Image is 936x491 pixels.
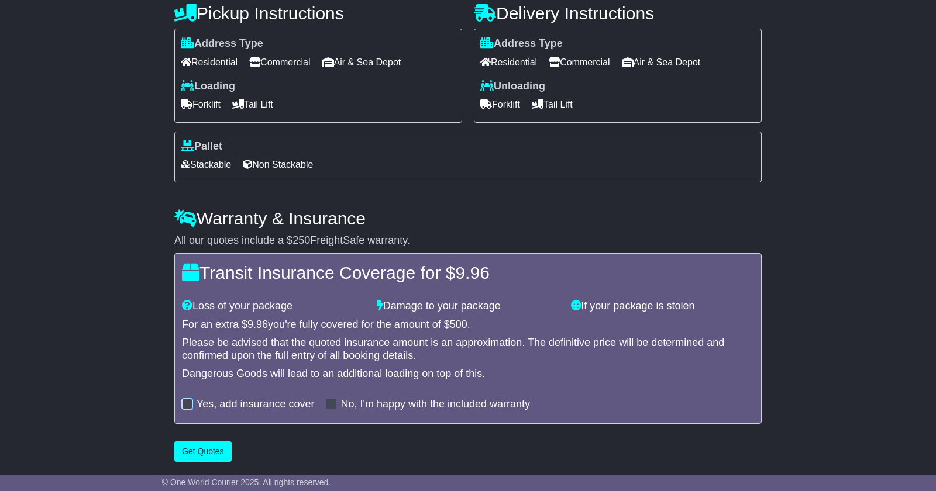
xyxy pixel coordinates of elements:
span: 250 [292,234,310,246]
div: If your package is stolen [565,300,760,313]
span: Commercial [549,53,610,71]
h4: Transit Insurance Coverage for $ [182,263,754,282]
span: Residential [480,53,537,71]
span: 9.96 [247,319,268,330]
span: © One World Courier 2025. All rights reserved. [162,478,331,487]
span: Residential [181,53,238,71]
span: 500 [450,319,467,330]
span: Commercial [249,53,310,71]
div: For an extra $ you're fully covered for the amount of $ . [182,319,754,331]
div: Dangerous Goods will lead to an additional loading on top of this. [182,368,754,381]
span: Forklift [480,95,520,113]
div: Please be advised that the quoted insurance amount is an approximation. The definitive price will... [182,337,754,362]
button: Get Quotes [174,441,232,462]
span: Non Stackable [243,155,313,174]
span: 9.96 [455,263,489,282]
span: Air & Sea Depot [322,53,401,71]
div: All our quotes include a $ FreightSafe warranty. [174,234,762,247]
label: Address Type [181,37,263,50]
label: No, I'm happy with the included warranty [340,398,530,411]
label: Unloading [480,80,545,93]
label: Address Type [480,37,563,50]
label: Pallet [181,140,222,153]
span: Tail Lift [532,95,573,113]
label: Yes, add insurance cover [197,398,314,411]
div: Damage to your package [371,300,566,313]
span: Stackable [181,155,231,174]
span: Forklift [181,95,221,113]
div: Loss of your package [176,300,371,313]
h4: Delivery Instructions [474,4,762,23]
span: Air & Sea Depot [622,53,701,71]
h4: Pickup Instructions [174,4,462,23]
h4: Warranty & Insurance [174,209,762,228]
label: Loading [181,80,235,93]
span: Tail Lift [232,95,273,113]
